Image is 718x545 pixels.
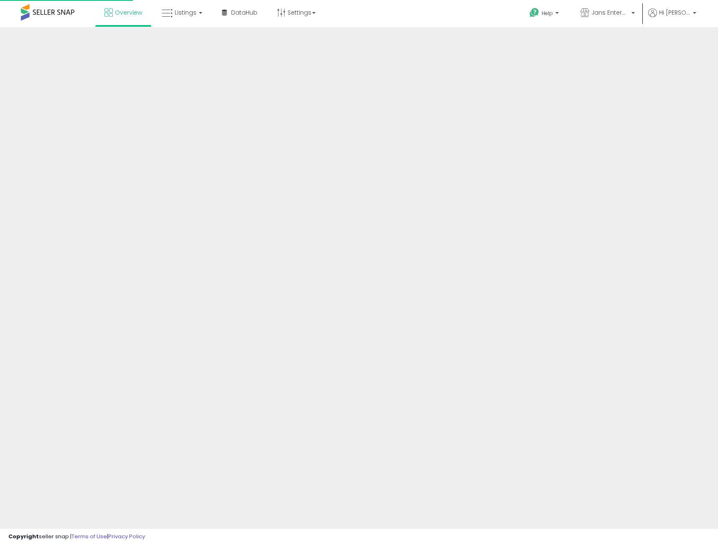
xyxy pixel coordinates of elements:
span: Jans Enterprises [591,8,629,17]
i: Get Help [529,8,540,18]
span: Hi [PERSON_NAME] [659,8,690,17]
span: Help [542,10,553,17]
a: Hi [PERSON_NAME] [648,8,696,27]
span: Listings [175,8,196,17]
span: DataHub [231,8,257,17]
a: Help [523,1,567,27]
span: Overview [115,8,142,17]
